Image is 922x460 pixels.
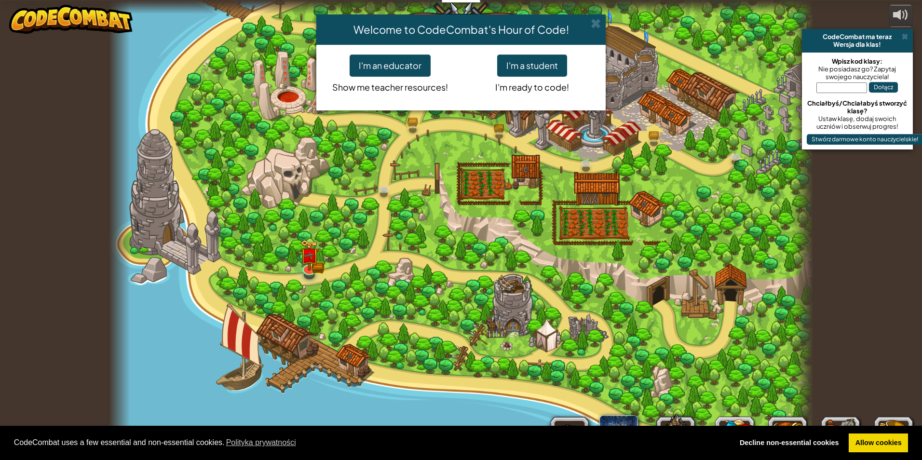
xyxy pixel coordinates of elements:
button: I'm a student [497,54,567,77]
a: learn more about cookies [225,435,298,450]
p: I'm ready to code! [468,77,596,94]
span: CodeCombat uses a few essential and non-essential cookies. [14,435,726,450]
h4: Welcome to CodeCombat's Hour of Code! [324,22,598,37]
p: Show me teacher resources! [326,77,454,94]
a: allow cookies [849,433,908,453]
a: deny cookies [733,433,845,453]
button: I'm an educator [350,54,431,77]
